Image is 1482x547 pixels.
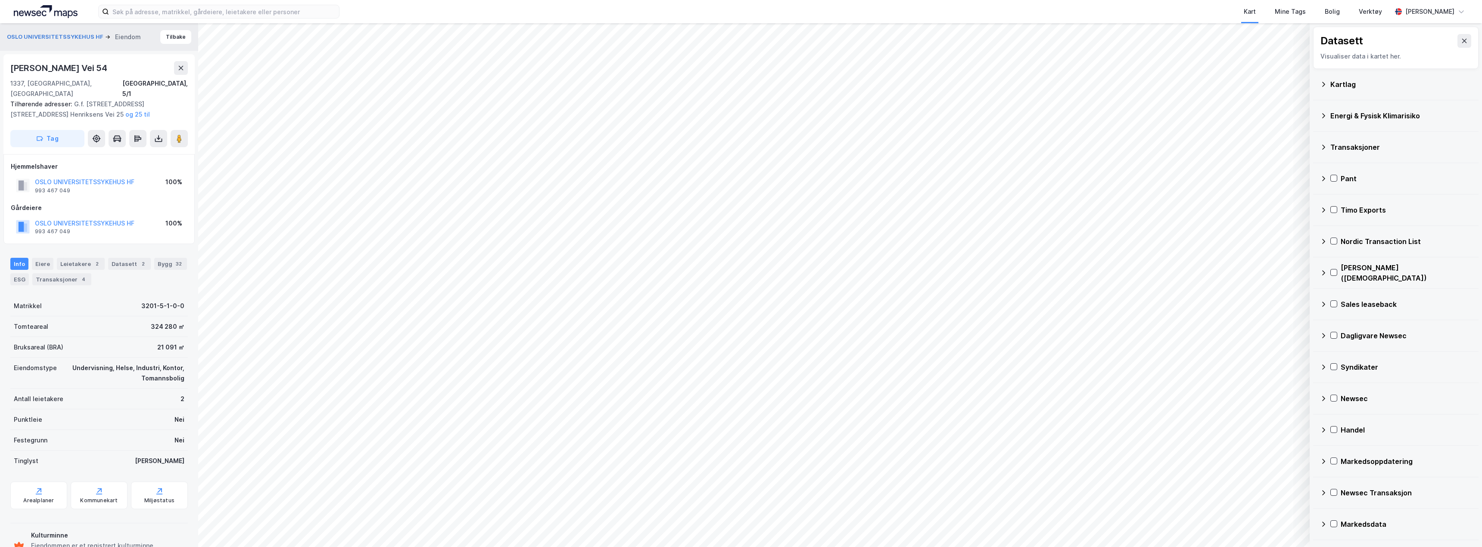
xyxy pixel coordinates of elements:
[151,321,184,332] div: 324 280 ㎡
[181,394,184,404] div: 2
[80,497,118,504] div: Kommunekart
[154,258,187,270] div: Bygg
[165,177,182,187] div: 100%
[1341,299,1472,309] div: Sales leaseback
[11,203,187,213] div: Gårdeiere
[1320,51,1471,62] div: Visualiser data i kartet her.
[67,363,184,383] div: Undervisning, Helse, Industri, Kontor, Tomannsbolig
[160,30,191,44] button: Tilbake
[1341,205,1472,215] div: Timo Exports
[1330,79,1472,90] div: Kartlag
[108,258,151,270] div: Datasett
[144,497,174,504] div: Miljøstatus
[1244,6,1256,17] div: Kart
[1320,34,1363,48] div: Datasett
[1341,393,1472,404] div: Newsec
[1341,236,1472,247] div: Nordic Transaction List
[32,258,53,270] div: Eiere
[35,187,70,194] div: 993 467 049
[57,258,105,270] div: Leietakere
[1330,142,1472,152] div: Transaksjoner
[1341,263,1472,283] div: [PERSON_NAME] ([DEMOGRAPHIC_DATA])
[1341,488,1472,498] div: Newsec Transaksjon
[14,5,78,18] img: logo.a4113a55bc3d86da70a041830d287a7e.svg
[1439,506,1482,547] div: Kontrollprogram for chat
[14,301,42,311] div: Matrikkel
[1439,506,1482,547] iframe: Chat Widget
[10,78,122,99] div: 1337, [GEOGRAPHIC_DATA], [GEOGRAPHIC_DATA]
[35,228,70,235] div: 993 467 049
[93,260,101,268] div: 2
[135,456,184,466] div: [PERSON_NAME]
[139,260,147,268] div: 2
[174,435,184,445] div: Nei
[1341,331,1472,341] div: Dagligvare Newsec
[1275,6,1306,17] div: Mine Tags
[10,130,84,147] button: Tag
[79,275,88,284] div: 4
[157,342,184,352] div: 21 091 ㎡
[1359,6,1382,17] div: Verktøy
[174,414,184,425] div: Nei
[32,273,91,285] div: Transaksjoner
[11,161,187,172] div: Hjemmelshaver
[1341,425,1472,435] div: Handel
[1405,6,1454,17] div: [PERSON_NAME]
[115,32,141,42] div: Eiendom
[14,363,57,373] div: Eiendomstype
[141,301,184,311] div: 3201-5-1-0-0
[14,435,47,445] div: Festegrunn
[1341,173,1472,184] div: Pant
[23,497,54,504] div: Arealplaner
[7,33,105,41] button: OSLO UNIVERSITETSSYKEHUS HF
[174,260,184,268] div: 32
[1341,362,1472,372] div: Syndikater
[1325,6,1340,17] div: Bolig
[14,414,42,425] div: Punktleie
[10,99,181,120] div: G.f. [STREET_ADDRESS] [STREET_ADDRESS] Henriksens Vei 25
[14,321,48,332] div: Tomteareal
[1341,456,1472,467] div: Markedsoppdatering
[10,61,109,75] div: [PERSON_NAME] Vei 54
[10,273,29,285] div: ESG
[14,456,38,466] div: Tinglyst
[10,100,74,108] span: Tilhørende adresser:
[1330,111,1472,121] div: Energi & Fysisk Klimarisiko
[10,258,28,270] div: Info
[1341,519,1472,529] div: Markedsdata
[109,5,339,18] input: Søk på adresse, matrikkel, gårdeiere, leietakere eller personer
[14,342,63,352] div: Bruksareal (BRA)
[31,530,184,541] div: Kulturminne
[122,78,188,99] div: [GEOGRAPHIC_DATA], 5/1
[14,394,63,404] div: Antall leietakere
[165,218,182,229] div: 100%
